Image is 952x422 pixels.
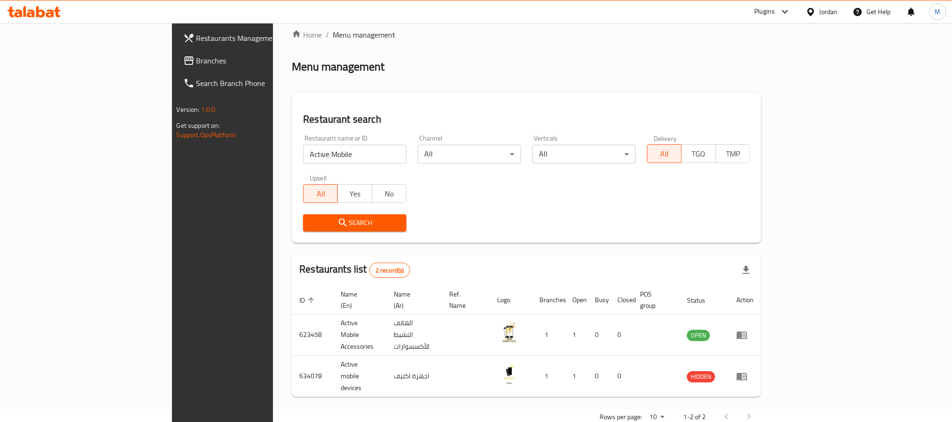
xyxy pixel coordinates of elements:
[610,356,633,397] td: 0
[299,262,410,278] h2: Restaurants list
[819,7,838,17] div: Jordan
[736,371,754,382] div: Menu
[176,27,331,49] a: Restaurants Management
[310,175,327,181] label: Upsell
[490,286,532,314] th: Logo
[418,145,521,164] div: All
[196,55,323,66] span: Branches
[687,371,715,382] span: HIDDEN
[386,314,442,356] td: الهاتف النشيط للأكسسوارات
[565,356,588,397] td: 1
[654,135,677,141] label: Delivery
[303,184,338,203] button: All
[532,314,565,356] td: 1
[176,49,331,72] a: Branches
[333,356,386,397] td: Active mobile devices
[681,144,716,163] button: TGO
[610,286,633,314] th: Closed
[201,103,216,116] span: 1.0.0
[303,112,750,126] h2: Restaurant search
[177,103,200,116] span: Version:
[588,356,610,397] td: 0
[342,187,368,201] span: Yes
[651,147,678,161] span: All
[333,29,395,40] span: Menu management
[729,286,761,314] th: Action
[303,145,406,164] input: Search for restaurant name or ID..
[588,314,610,356] td: 0
[372,184,406,203] button: No
[735,259,757,281] div: Export file
[610,314,633,356] td: 0
[196,32,323,44] span: Restaurants Management
[376,187,403,201] span: No
[369,263,410,278] div: Total records count
[299,295,317,306] span: ID
[177,119,220,132] span: Get support on:
[647,144,682,163] button: All
[303,214,406,232] button: Search
[935,7,941,17] span: M
[341,289,375,311] span: Name (En)
[498,363,521,386] img: Active mobile devices
[532,356,565,397] td: 1
[292,59,384,74] h2: Menu management
[532,145,636,164] div: All
[640,289,669,311] span: POS group
[307,187,334,201] span: All
[687,295,718,306] span: Status
[196,78,323,89] span: Search Branch Phone
[292,286,761,397] table: enhanced table
[720,147,747,161] span: TMP
[498,321,521,345] img: Active Mobile Accessories
[337,184,372,203] button: Yes
[450,289,479,311] span: Ref. Name
[333,314,386,356] td: Active Mobile Accessories
[565,286,588,314] th: Open
[754,6,775,17] div: Plugins
[292,29,761,40] nav: breadcrumb
[532,286,565,314] th: Branches
[394,289,431,311] span: Name (Ar)
[370,266,410,275] span: 2 record(s)
[565,314,588,356] td: 1
[716,144,750,163] button: TMP
[687,330,710,341] span: OPEN
[686,147,712,161] span: TGO
[386,356,442,397] td: اجهزة اكتيف
[311,217,399,229] span: Search
[588,286,610,314] th: Busy
[176,72,331,94] a: Search Branch Phone
[177,129,236,141] a: Support.OpsPlatform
